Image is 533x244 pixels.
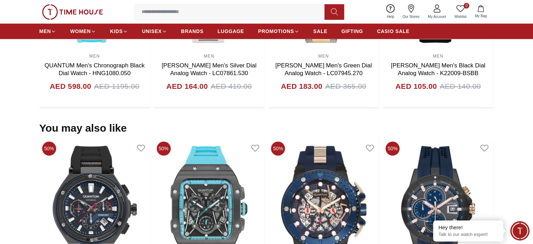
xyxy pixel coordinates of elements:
a: MEN [204,54,214,59]
h4: AED 164.00 [166,81,208,92]
span: Help [384,14,397,19]
span: My Bag [472,13,490,19]
span: 50% [271,141,285,156]
a: PROMOTIONS [258,25,299,38]
span: 50% [42,141,56,156]
a: CASIO SALE [377,25,410,38]
a: KIDS [110,25,128,38]
span: 50% [385,141,399,156]
h4: AED 598.00 [50,81,91,92]
span: MEN [39,28,51,35]
span: PROMOTIONS [258,28,294,35]
a: [PERSON_NAME] Men's Green Dial Analog Watch - LC07945.270 [275,62,372,77]
a: BRANDS [181,25,204,38]
span: WOMEN [70,28,91,35]
span: AED 410.00 [211,81,252,92]
span: AED 365.00 [325,81,366,92]
img: ... [42,4,103,20]
a: GIFTING [341,25,363,38]
a: LUGGAGE [218,25,244,38]
a: MEN [89,54,100,59]
span: 50% [157,141,171,156]
a: MEN [433,54,443,59]
span: Our Stores [400,14,422,19]
p: Talk to our watch expert! [438,232,498,238]
a: 0Wishlist [450,3,471,21]
span: Wishlist [452,14,469,19]
a: WOMEN [70,25,96,38]
button: My Bag [471,4,491,20]
h2: You may also like [39,122,127,134]
a: QUANTUM Men's Chronograph Black Dial Watch - HNG1080.050 [45,62,145,77]
a: [PERSON_NAME] Men's Silver Dial Analog Watch - LC07861.530 [162,62,257,77]
span: LUGGAGE [218,28,244,35]
span: AED 140.00 [440,81,481,92]
span: BRANDS [181,28,204,35]
span: CASIO SALE [377,28,410,35]
div: Hey there! [438,224,498,231]
span: GIFTING [341,28,363,35]
span: SALE [313,28,327,35]
span: My Account [425,14,449,19]
a: SALE [313,25,327,38]
a: MEN [318,54,329,59]
div: Chat Widget [510,221,529,240]
a: Our Stores [398,3,424,21]
a: MEN [39,25,56,38]
span: KIDS [110,28,123,35]
a: Help [383,3,398,21]
a: [PERSON_NAME] Men's Black Dial Analog Watch - K22009-BSBB [391,62,485,77]
span: 0 [464,3,469,8]
h4: AED 105.00 [395,81,437,92]
a: UNISEX [142,25,167,38]
span: UNISEX [142,28,162,35]
span: AED 1195.00 [94,81,139,92]
h4: AED 183.00 [281,81,322,92]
